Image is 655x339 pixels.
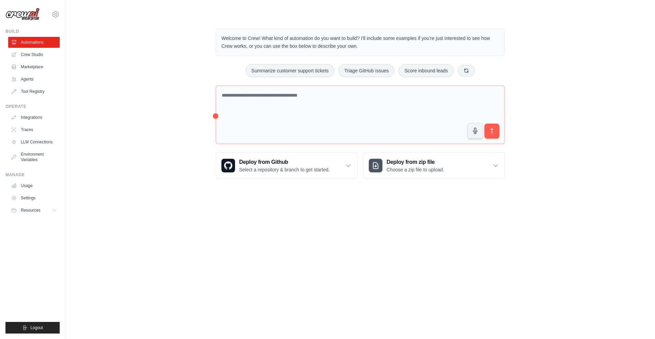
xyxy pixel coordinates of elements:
[8,149,60,165] a: Environment Variables
[239,166,330,173] p: Select a repository & branch to get started.
[5,8,40,21] img: Logo
[8,193,60,203] a: Settings
[387,158,444,166] h3: Deploy from zip file
[398,64,454,77] button: Score inbound leads
[8,124,60,135] a: Traces
[246,64,334,77] button: Summarize customer support tickets
[5,104,60,109] div: Operate
[8,74,60,85] a: Agents
[21,208,40,213] span: Resources
[8,49,60,60] a: Crew Studio
[8,86,60,97] a: Tool Registry
[8,61,60,72] a: Marketplace
[338,64,394,77] button: Triage GitHub issues
[5,172,60,178] div: Manage
[387,166,444,173] p: Choose a zip file to upload.
[8,37,60,48] a: Automations
[239,158,330,166] h3: Deploy from Github
[5,322,60,334] button: Logout
[8,112,60,123] a: Integrations
[8,137,60,147] a: LLM Connections
[8,180,60,191] a: Usage
[30,325,43,330] span: Logout
[8,205,60,216] button: Resources
[221,34,499,50] p: Welcome to Crew! What kind of automation do you want to build? I'll include some examples if you'...
[5,29,60,34] div: Build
